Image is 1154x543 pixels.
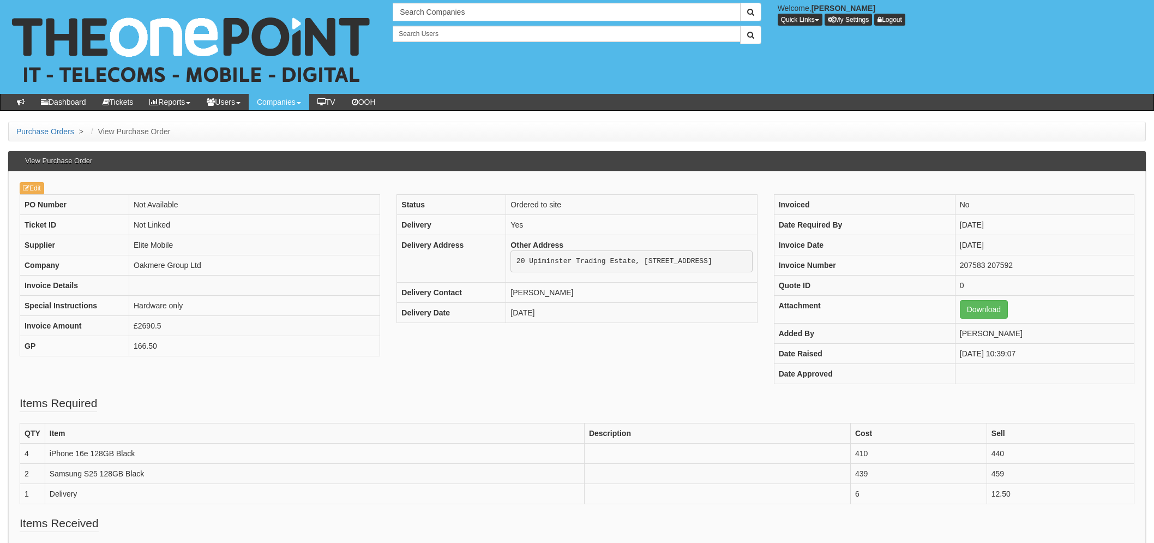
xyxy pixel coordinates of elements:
th: Invoiced [774,195,955,215]
th: Invoice Number [774,255,955,276]
a: Users [199,94,249,110]
td: 410 [850,444,987,464]
td: Samsung S25 128GB Black [45,464,584,484]
li: View Purchase Order [88,126,171,137]
th: Delivery Contact [397,282,506,302]
td: Not Linked [129,215,380,235]
th: Sell [987,423,1134,444]
td: Elite Mobile [129,235,380,255]
td: [DATE] [955,215,1134,235]
b: Other Address [510,241,563,249]
th: Date Required By [774,215,955,235]
a: OOH [344,94,384,110]
th: Invoice Date [774,235,955,255]
th: Supplier [20,235,129,255]
legend: Items Received [20,515,99,532]
td: [DATE] 10:39:07 [955,344,1134,364]
a: TV [309,94,344,110]
th: Invoice Amount [20,316,129,336]
td: 439 [850,464,987,484]
td: 207583 207592 [955,255,1134,276]
a: Purchase Orders [16,127,74,136]
td: 4 [20,444,45,464]
td: 459 [987,464,1134,484]
th: Status [397,195,506,215]
td: Delivery [45,484,584,504]
td: 12.50 [987,484,1134,504]
pre: 20 Upiminster Trading Estate, [STREET_ADDRESS] [510,250,752,272]
div: Welcome, [770,3,1154,26]
td: 0 [955,276,1134,296]
th: GP [20,336,129,356]
td: No [955,195,1134,215]
a: Tickets [94,94,142,110]
td: [PERSON_NAME] [955,324,1134,344]
h3: View Purchase Order [20,152,98,170]
td: £2690.5 [129,316,380,336]
td: 2 [20,464,45,484]
a: Dashboard [33,94,94,110]
td: [DATE] [955,235,1134,255]
th: Delivery Address [397,235,506,283]
a: My Settings [825,14,873,26]
td: 166.50 [129,336,380,356]
a: Edit [20,182,44,194]
th: Date Raised [774,344,955,364]
a: Download [960,300,1008,319]
th: Attachment [774,296,955,324]
td: Oakmere Group Ltd [129,255,380,276]
td: iPhone 16e 128GB Black [45,444,584,464]
td: Ordered to site [506,195,757,215]
td: 6 [850,484,987,504]
td: Hardware only [129,296,380,316]
button: Quick Links [778,14,822,26]
a: Logout [874,14,905,26]
input: Search Users [393,26,740,42]
td: 1 [20,484,45,504]
a: Reports [141,94,199,110]
td: Yes [506,215,757,235]
b: [PERSON_NAME] [812,4,875,13]
legend: Items Required [20,395,97,412]
th: Special Instructions [20,296,129,316]
th: Cost [850,423,987,444]
th: Item [45,423,584,444]
th: Quote ID [774,276,955,296]
th: QTY [20,423,45,444]
th: PO Number [20,195,129,215]
td: Not Available [129,195,380,215]
td: [PERSON_NAME] [506,282,757,302]
td: 440 [987,444,1134,464]
th: Invoice Details [20,276,129,296]
th: Ticket ID [20,215,129,235]
th: Date Approved [774,364,955,384]
a: Companies [249,94,309,110]
span: > [76,127,86,136]
th: Added By [774,324,955,344]
th: Delivery [397,215,506,235]
th: Company [20,255,129,276]
td: [DATE] [506,302,757,323]
th: Description [584,423,850,444]
th: Delivery Date [397,302,506,323]
input: Search Companies [393,3,740,21]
